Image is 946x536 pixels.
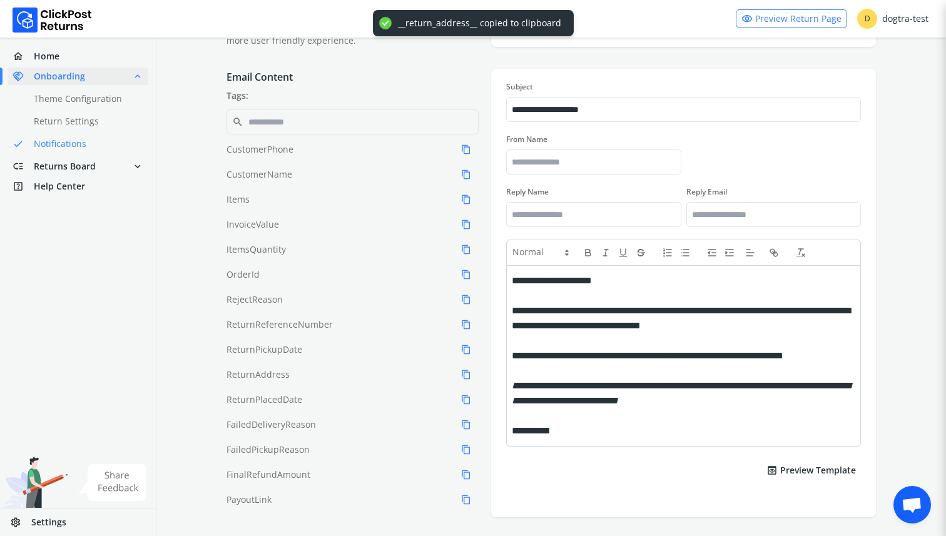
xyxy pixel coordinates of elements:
button: strike [635,245,653,260]
p: Tags: [226,89,479,102]
span: CustomerName [226,168,292,181]
div: Open chat [893,486,931,523]
span: content_copy [461,467,471,482]
span: content_copy [461,442,471,457]
div: __return_address__ copied to clipboard [398,18,561,29]
span: RejectReason [226,293,283,306]
label: Reply Email [686,187,861,197]
button: list: bullet [679,245,697,260]
a: Return Settings [8,113,163,130]
button: bold [582,245,600,260]
a: doneNotifications [8,135,163,153]
span: ReturnAddress [226,368,290,381]
span: visibility [741,10,753,28]
span: expand_less [132,68,143,85]
span: content_copy [461,167,471,182]
span: Items [226,193,250,206]
span: content_copy [461,142,471,157]
a: homeHome [8,48,148,65]
span: FailedDeliveryReason [226,418,316,431]
span: content_copy [461,392,471,407]
span: OrderId [226,268,260,281]
label: Reply Name [506,187,681,197]
span: content_copy [461,267,471,282]
button: list: ordered [662,245,679,260]
span: Onboarding [34,70,85,83]
label: Subject [506,82,861,92]
span: content_copy [461,292,471,307]
button: link [768,245,786,260]
button: indent: -1 [706,245,724,260]
img: share feedback [78,464,146,501]
span: ItemsQuantity [226,243,286,256]
span: D [857,9,877,29]
span: content_copy [461,367,471,382]
span: FailedPickupReason [226,443,310,456]
button: indent: +1 [724,245,741,260]
span: content_copy [461,317,471,332]
span: Help Center [34,180,85,193]
a: visibilityPreview Return Page [736,9,847,28]
span: content_copy [461,192,471,207]
a: Theme Configuration [8,90,163,108]
span: ReturnPickupDate [226,343,302,356]
span: home [13,48,34,65]
span: ReturnReferenceNumber [226,318,333,331]
span: settings [10,513,31,531]
span: low_priority [13,158,34,175]
span: FinalRefundAmount [226,468,310,481]
div: dogtra-test [857,9,928,29]
button: italic [600,245,618,260]
span: search [232,113,243,131]
span: content_copy [461,342,471,357]
img: Logo [13,8,92,33]
button: clean [795,245,813,260]
span: content_copy [461,217,471,232]
a: help_centerHelp Center [8,178,148,195]
label: From Name [506,134,681,144]
button: previewPreview Template [761,459,861,482]
span: help_center [13,178,34,195]
span: Returns Board [34,160,96,173]
button: underline [618,245,635,260]
span: Home [34,50,59,63]
span: content_copy [461,492,471,507]
span: ReturnPlacedDate [226,393,302,406]
span: done [13,135,24,153]
span: handshake [13,68,34,85]
span: content_copy [461,417,471,432]
span: Settings [31,516,66,528]
span: preview [766,462,778,479]
span: content_copy [461,242,471,257]
span: expand_more [132,158,143,175]
span: InvoiceValue [226,218,279,231]
p: Email Content [226,69,479,84]
span: PayoutLink [226,493,272,506]
span: CustomerPhone [226,143,293,156]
